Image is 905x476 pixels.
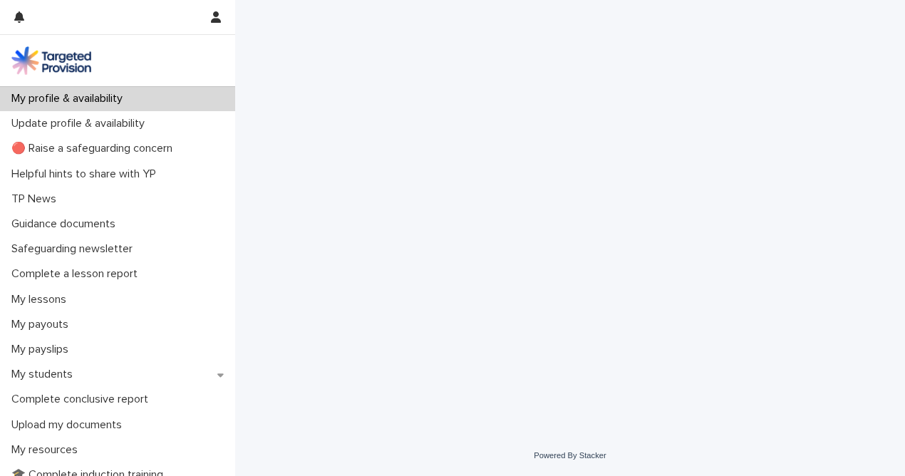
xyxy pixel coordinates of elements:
a: Powered By Stacker [534,451,606,460]
p: My resources [6,443,89,457]
p: Upload my documents [6,418,133,432]
img: M5nRWzHhSzIhMunXDL62 [11,46,91,75]
p: Guidance documents [6,217,127,231]
p: Update profile & availability [6,117,156,130]
p: My payslips [6,343,80,356]
p: 🔴 Raise a safeguarding concern [6,142,184,155]
p: My profile & availability [6,92,134,105]
p: My students [6,368,84,381]
p: Helpful hints to share with YP [6,167,167,181]
p: My lessons [6,293,78,306]
p: Safeguarding newsletter [6,242,144,256]
p: Complete a lesson report [6,267,149,281]
p: TP News [6,192,68,206]
p: My payouts [6,318,80,331]
p: Complete conclusive report [6,393,160,406]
